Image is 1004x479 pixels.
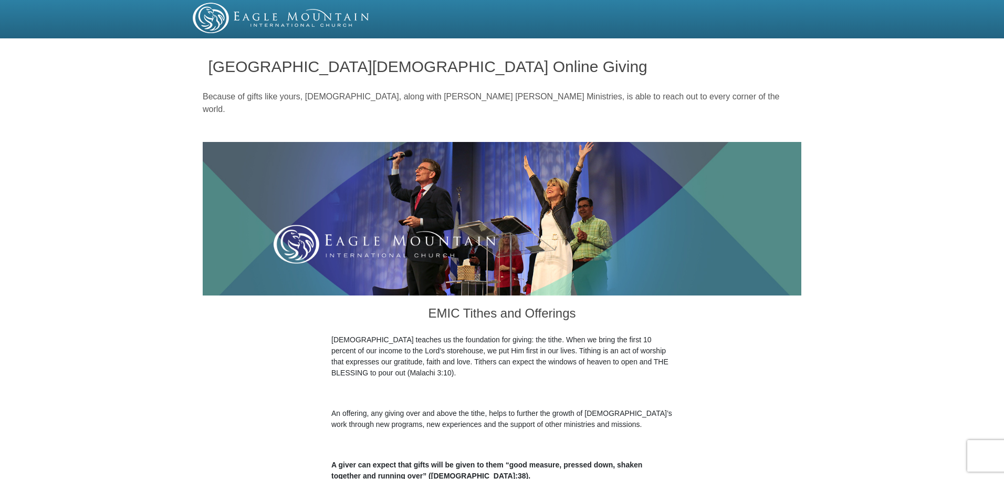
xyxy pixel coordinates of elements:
h1: [GEOGRAPHIC_DATA][DEMOGRAPHIC_DATA] Online Giving [208,58,796,75]
img: EMIC [193,3,370,33]
p: An offering, any giving over and above the tithe, helps to further the growth of [DEMOGRAPHIC_DAT... [331,408,673,430]
h3: EMIC Tithes and Offerings [331,295,673,334]
p: Because of gifts like yours, [DEMOGRAPHIC_DATA], along with [PERSON_NAME] [PERSON_NAME] Ministrie... [203,90,801,116]
p: [DEMOGRAPHIC_DATA] teaches us the foundation for giving: the tithe. When we bring the first 10 pe... [331,334,673,379]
